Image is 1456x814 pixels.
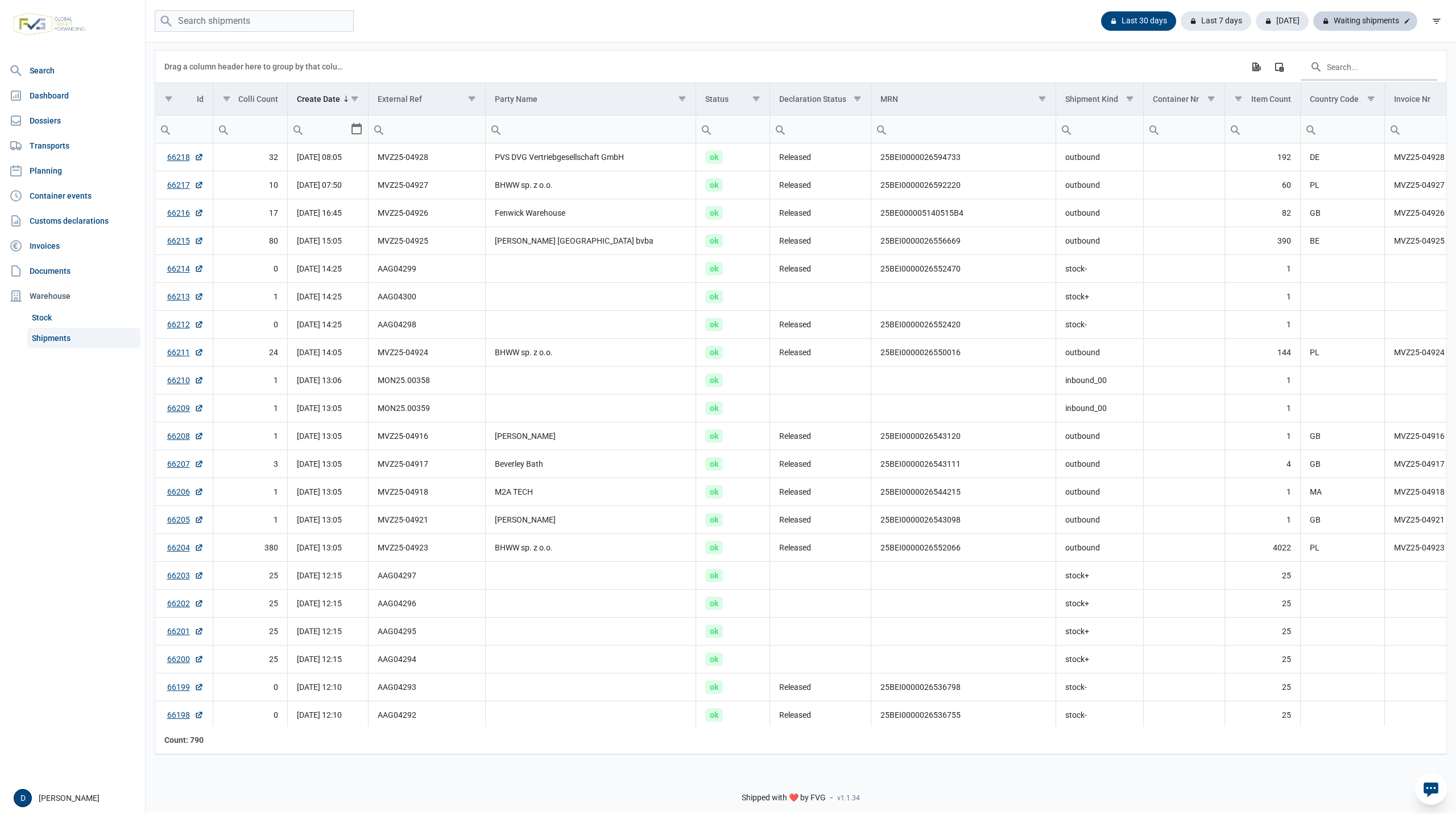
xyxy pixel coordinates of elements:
[705,206,723,220] span: ok
[705,234,723,248] span: ok
[297,543,342,552] span: [DATE] 13:05
[770,143,871,171] td: Released
[213,646,288,673] td: 25
[1225,83,1300,116] td: Column Item Count
[1301,53,1437,80] input: Search in the data grid
[5,260,140,282] a: Documents
[297,431,342,441] span: [DATE] 13:05
[213,673,288,701] td: 0
[485,534,696,562] td: BHWW sp. z o.o.
[486,116,696,143] input: Filter cell
[770,701,871,729] td: Released
[1225,311,1300,339] td: 1
[297,153,342,162] span: [DATE] 08:05
[369,534,485,562] td: MVZ25-04923
[167,542,204,553] a: 66204
[678,94,686,103] span: Show filter options for column 'Party Name'
[167,179,204,191] a: 66217
[5,159,140,182] a: Planning
[696,116,770,143] input: Filter cell
[297,404,342,413] span: [DATE] 13:05
[288,83,369,116] td: Column Create Date
[871,116,892,143] div: Search box
[5,109,140,132] a: Dossiers
[167,458,204,470] a: 66207
[705,318,723,331] span: ok
[1246,56,1266,77] div: Export all data to Excel
[369,367,485,394] td: MON25.00358
[1056,199,1144,227] td: outbound
[369,394,485,422] td: MON25.00359
[1207,94,1215,103] span: Show filter options for column 'Container Nr'
[1385,116,1405,143] div: Search box
[1056,618,1144,646] td: stock+
[167,263,204,274] a: 66214
[369,562,485,590] td: AAG04297
[770,171,871,199] td: Released
[1225,701,1300,729] td: 25
[468,94,476,103] span: Show filter options for column 'External Ref'
[213,199,288,227] td: 17
[155,51,1446,754] div: Data grid with 790 rows and 18 columns
[378,94,422,104] div: External Ref
[369,701,485,729] td: AAG04292
[871,116,1056,143] td: Filter cell
[369,311,485,339] td: AAG04298
[27,307,140,328] a: Stock
[1181,11,1251,31] div: Last 7 days
[155,116,213,143] input: Filter cell
[1394,94,1430,104] div: Invoice Nr
[1056,506,1144,534] td: outbound
[1225,506,1300,534] td: 1
[1225,478,1300,506] td: 1
[1300,227,1385,255] td: BE
[297,180,342,190] span: [DATE] 07:50
[369,143,485,171] td: MVZ25-04928
[705,94,729,104] div: Status
[167,207,204,219] a: 66216
[485,506,696,534] td: [PERSON_NAME]
[1056,590,1144,618] td: stock+
[1367,94,1375,103] span: Show filter options for column 'Country Code'
[369,227,485,255] td: MVZ25-04925
[770,506,871,534] td: Released
[369,171,485,199] td: MVZ25-04927
[485,450,696,478] td: Beverley Bath
[1038,94,1046,103] span: Show filter options for column 'MRN'
[164,51,1437,83] div: Data grid toolbar
[5,235,140,257] a: Invoices
[1300,422,1385,450] td: GB
[369,506,485,534] td: MVZ25-04921
[369,478,485,506] td: MVZ25-04918
[871,227,1056,255] td: 25BEI0000026556669
[1300,450,1385,478] td: GB
[369,673,485,701] td: AAG04293
[1225,199,1300,227] td: 82
[369,199,485,227] td: MVZ25-04926
[155,116,176,143] div: Search box
[770,450,871,478] td: Released
[1300,143,1385,171] td: DE
[1144,116,1225,143] td: Filter cell
[288,116,350,143] input: Filter cell
[297,515,342,524] span: [DATE] 13:05
[1056,646,1144,673] td: stock+
[1234,94,1243,103] span: Show filter options for column 'Item Count'
[1056,701,1144,729] td: stock-
[27,328,140,348] a: Shipments
[1300,534,1385,562] td: PL
[5,285,140,307] div: Warehouse
[1225,590,1300,618] td: 25
[1301,116,1321,143] div: Search box
[1225,394,1300,422] td: 1
[369,116,485,143] input: Filter cell
[369,450,485,478] td: MVZ25-04917
[1225,618,1300,646] td: 25
[871,450,1056,478] td: 25BEI0000026543111
[1056,83,1144,116] td: Column Shipment Kind
[770,673,871,701] td: Released
[871,311,1056,339] td: 25BEI0000026552420
[297,264,342,273] span: [DATE] 14:25
[297,320,342,329] span: [DATE] 14:25
[1300,199,1385,227] td: GB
